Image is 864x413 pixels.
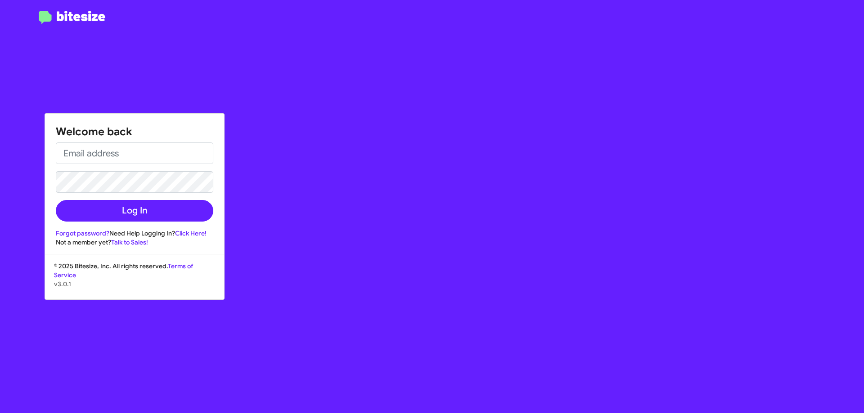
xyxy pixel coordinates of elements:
h1: Welcome back [56,124,213,139]
a: Click Here! [175,229,207,237]
a: Forgot password? [56,229,109,237]
div: © 2025 Bitesize, Inc. All rights reserved. [45,262,224,299]
button: Log In [56,200,213,222]
div: Not a member yet? [56,238,213,247]
p: v3.0.1 [54,280,215,289]
div: Need Help Logging In? [56,229,213,238]
input: Email address [56,142,213,164]
a: Talk to Sales! [111,238,148,246]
